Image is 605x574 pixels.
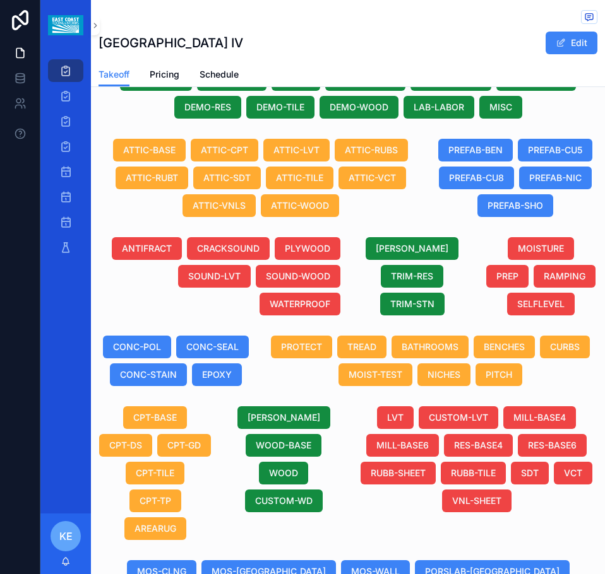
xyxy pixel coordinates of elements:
[276,172,323,184] span: ATTIC-TILE
[109,439,142,452] span: CPT-DS
[441,462,506,484] button: RUBB-TILE
[518,242,564,255] span: MOISTURE
[275,237,340,260] button: PLYWOOD
[454,439,503,452] span: RES-BASE4
[123,406,187,429] button: CPT-BASE
[193,167,261,189] button: ATTIC-SDT
[256,265,340,288] button: SOUND-WOOD
[136,467,174,479] span: CPT-TILE
[361,462,436,484] button: RUBB-SHEET
[178,265,251,288] button: SOUND-LVT
[503,406,576,429] button: MILL-BASE4
[376,439,429,452] span: MILL-BASE6
[269,467,298,479] span: WOOD
[110,363,187,386] button: CONC-STAIN
[477,194,553,217] button: PREFAB-SHO
[479,96,522,119] button: MISC
[167,439,201,452] span: CPT-GD
[338,363,412,386] button: MOIST-TEST
[124,517,186,540] button: AREARUG
[507,293,575,315] button: SELFLEVEL
[484,341,525,353] span: BENCHES
[281,341,322,353] span: PROTECT
[508,237,574,260] button: MOISTURE
[320,96,398,119] button: DEMO-WOOD
[489,101,512,114] span: MISC
[444,434,513,457] button: RES-BASE4
[529,172,582,184] span: PREFAB-NIC
[237,406,330,429] button: [PERSON_NAME]
[271,199,329,212] span: ATTIC-WOOD
[246,434,321,457] button: WOOD-BASE
[112,237,182,260] button: ANTIFRACT
[387,411,404,424] span: LVT
[113,139,186,161] button: ATTIC-BASE
[449,172,504,184] span: PREFAB-CU8
[200,63,239,88] a: Schedule
[126,462,184,484] button: CPT-TILE
[266,270,330,283] span: SOUND-WOOD
[528,144,582,156] span: PREFAB-CU5
[197,242,260,255] span: CRACKSOUND
[488,199,543,212] span: PREFAB-SHO
[99,68,129,81] span: Takeoff
[192,363,242,386] button: EPOXY
[255,495,313,507] span: CUSTOM-WD
[511,462,549,484] button: SDT
[390,298,434,310] span: TRIM-STN
[371,467,426,479] span: RUBB-SHEET
[99,34,243,52] h1: [GEOGRAPHIC_DATA] IV
[174,96,241,119] button: DEMO-RES
[366,237,458,260] button: [PERSON_NAME]
[103,336,171,358] button: CONC-POL
[133,411,177,424] span: CPT-BASE
[442,489,512,512] button: VNL-SHEET
[496,270,518,283] span: PREP
[518,434,587,457] button: RES-BASE6
[157,434,211,457] button: CPT-GD
[245,489,323,512] button: CUSTOM-WD
[203,172,251,184] span: ATTIC-SDT
[193,199,246,212] span: ATTIC-VNLS
[330,101,388,114] span: DEMO-WOOD
[188,270,241,283] span: SOUND-LVT
[40,50,91,275] div: scrollable content
[474,336,535,358] button: BENCHES
[140,495,171,507] span: CPT-TP
[99,63,129,87] a: Takeoff
[519,167,592,189] button: PREFAB-NIC
[263,139,330,161] button: ATTIC-LVT
[429,411,488,424] span: CUSTOM-LVT
[261,194,339,217] button: ATTIC-WOOD
[376,242,448,255] span: [PERSON_NAME]
[187,237,270,260] button: CRACKSOUND
[270,298,330,310] span: WATERPROOF
[402,341,458,353] span: BATHROOMS
[191,139,258,161] button: ATTIC-CPT
[150,68,179,81] span: Pricing
[113,341,161,353] span: CONC-POL
[150,63,179,88] a: Pricing
[517,298,565,310] span: SELFLEVEL
[564,467,582,479] span: VCT
[335,139,408,161] button: ATTIC-RUBS
[417,363,470,386] button: NICHES
[540,336,590,358] button: CURBS
[345,144,398,156] span: ATTIC-RUBS
[176,336,249,358] button: CONC-SEAL
[448,144,503,156] span: PREFAB-BEN
[486,368,512,381] span: PITCH
[380,293,445,315] button: TRIM-STN
[248,411,320,424] span: [PERSON_NAME]
[273,144,320,156] span: ATTIC-LVT
[419,406,498,429] button: CUSTOM-LVT
[486,265,529,288] button: PREP
[123,144,176,156] span: ATTIC-BASE
[48,15,83,35] img: App logo
[256,101,304,114] span: DEMO-TILE
[428,368,460,381] span: NICHES
[366,434,439,457] button: MILL-BASE6
[201,144,248,156] span: ATTIC-CPT
[202,368,232,381] span: EPOXY
[347,341,376,353] span: TREAD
